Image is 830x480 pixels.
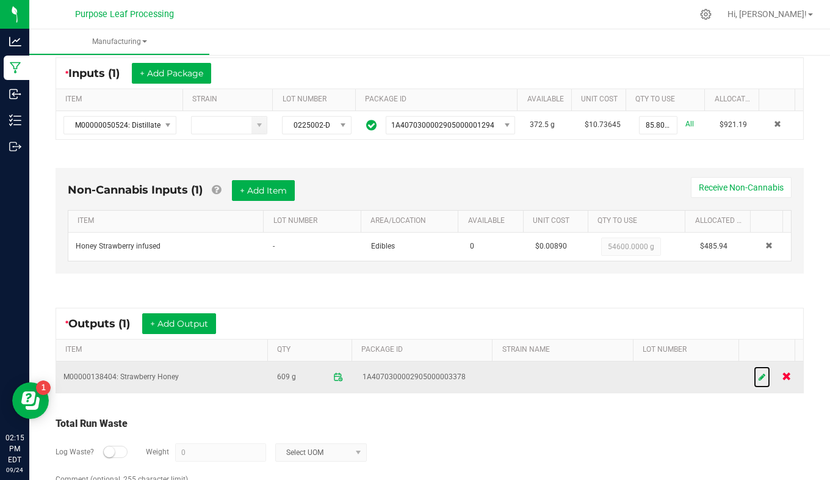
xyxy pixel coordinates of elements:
[78,216,258,226] a: ITEMSortable
[68,67,132,80] span: Inputs (1)
[361,345,488,355] a: PACKAGE IDSortable
[146,446,169,457] label: Weight
[530,120,549,129] span: 372.5
[370,216,453,226] a: AREA/LOCATIONSortable
[371,242,395,250] span: Edibles
[597,216,680,226] a: QTY TO USESortable
[527,95,567,104] a: AVAILABLESortable
[9,140,21,153] inline-svg: Outbound
[56,416,804,431] div: Total Run Waste
[366,118,377,133] span: In Sync
[64,117,161,134] span: M00000050524: Distillate
[727,9,807,19] span: Hi, [PERSON_NAME]!
[391,121,494,129] span: 1A4070300002905000001294
[5,465,24,475] p: 09/24
[760,216,778,226] a: Sortable
[273,242,275,250] span: -
[68,317,142,330] span: Outputs (1)
[36,380,51,395] iframe: Resource center unread badge
[56,362,270,393] td: M00000138404: Strawberry Honey
[75,9,174,20] span: Purpose Leaf Processing
[9,35,21,48] inline-svg: Analytics
[535,242,567,250] span: $0.00890
[142,313,216,334] button: + Add Output
[65,345,262,355] a: ITEMSortable
[212,183,221,197] a: Add Non-Cannabis items that were also consumed in the run (e.g. gloves and packaging); Also add N...
[748,345,790,355] a: Sortable
[585,120,621,129] span: $10.73645
[643,345,734,355] a: LOT NUMBERSortable
[5,432,24,465] p: 02:15 PM EDT
[365,95,513,104] a: PACKAGE IDSortable
[698,9,713,20] div: Manage settings
[533,216,583,226] a: Unit CostSortable
[720,120,747,129] span: $921.19
[581,95,621,104] a: Unit CostSortable
[9,88,21,100] inline-svg: Inbound
[685,116,694,133] a: All
[768,95,790,104] a: Sortable
[9,114,21,126] inline-svg: Inventory
[715,95,754,104] a: Allocated CostSortable
[470,242,474,250] span: 0
[283,95,351,104] a: LOT NUMBERSortable
[29,37,209,47] span: Manufacturing
[76,242,161,250] span: Honey Strawberry infused
[283,117,335,134] span: 0225002-D
[56,446,94,457] label: Log Waste?
[277,367,296,387] span: 609 g
[468,216,519,226] a: AVAILABLESortable
[550,120,555,129] span: g
[68,183,203,197] span: Non-Cannabis Inputs (1)
[12,382,49,419] iframe: Resource center
[700,242,727,250] span: $485.94
[65,95,178,104] a: ITEMSortable
[29,29,209,55] a: Manufacturing
[192,95,268,104] a: STRAINSortable
[328,367,348,387] span: Package timestamp is valid
[502,345,629,355] a: STRAIN NAMESortable
[695,216,746,226] a: Allocated CostSortable
[232,180,295,201] button: + Add Item
[273,216,356,226] a: LOT NUMBERSortable
[277,345,347,355] a: QTYSortable
[9,62,21,74] inline-svg: Manufacturing
[63,116,176,134] span: NO DATA FOUND
[691,177,792,198] button: Receive Non-Cannabis
[363,371,466,383] span: 1A4070300002905000003378
[132,63,211,84] button: + Add Package
[635,95,700,104] a: QTY TO USESortable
